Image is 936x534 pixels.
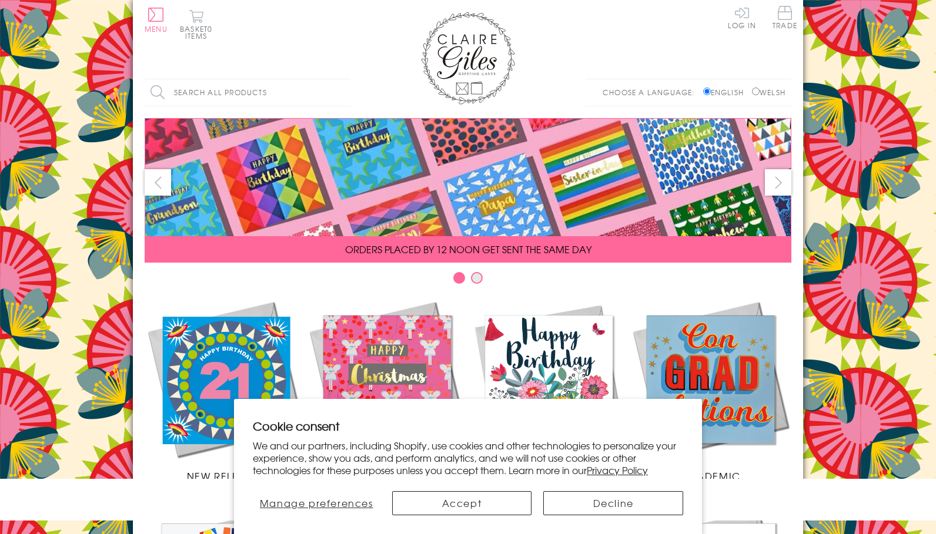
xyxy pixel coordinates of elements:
[630,298,791,483] a: Academic
[253,439,683,476] p: We and our partners, including Shopify, use cookies and other technologies to personalize your ex...
[543,491,683,515] button: Decline
[145,8,168,32] button: Menu
[752,87,785,98] label: Welsh
[603,87,701,98] p: Choose a language:
[421,12,515,105] img: Claire Giles Greetings Cards
[339,79,350,106] input: Search
[260,496,373,510] span: Manage preferences
[471,272,483,284] button: Carousel Page 2
[253,491,380,515] button: Manage preferences
[392,491,532,515] button: Accept
[703,88,711,95] input: English
[185,23,212,41] span: 0 items
[453,272,465,284] button: Carousel Page 1 (Current Slide)
[253,418,683,434] h2: Cookie consent
[145,271,791,290] div: Carousel Pagination
[187,469,264,483] span: New Releases
[306,298,468,483] a: Christmas
[773,6,797,29] span: Trade
[145,169,171,196] button: prev
[680,469,741,483] span: Academic
[752,88,760,95] input: Welsh
[703,87,750,98] label: English
[145,79,350,106] input: Search all products
[728,6,756,29] a: Log In
[765,169,791,196] button: next
[587,463,648,477] a: Privacy Policy
[345,242,591,256] span: ORDERS PLACED BY 12 NOON GET SENT THE SAME DAY
[773,6,797,31] a: Trade
[468,298,630,483] a: Birthdays
[145,298,306,483] a: New Releases
[145,23,168,34] span: Menu
[180,9,212,39] button: Basket0 items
